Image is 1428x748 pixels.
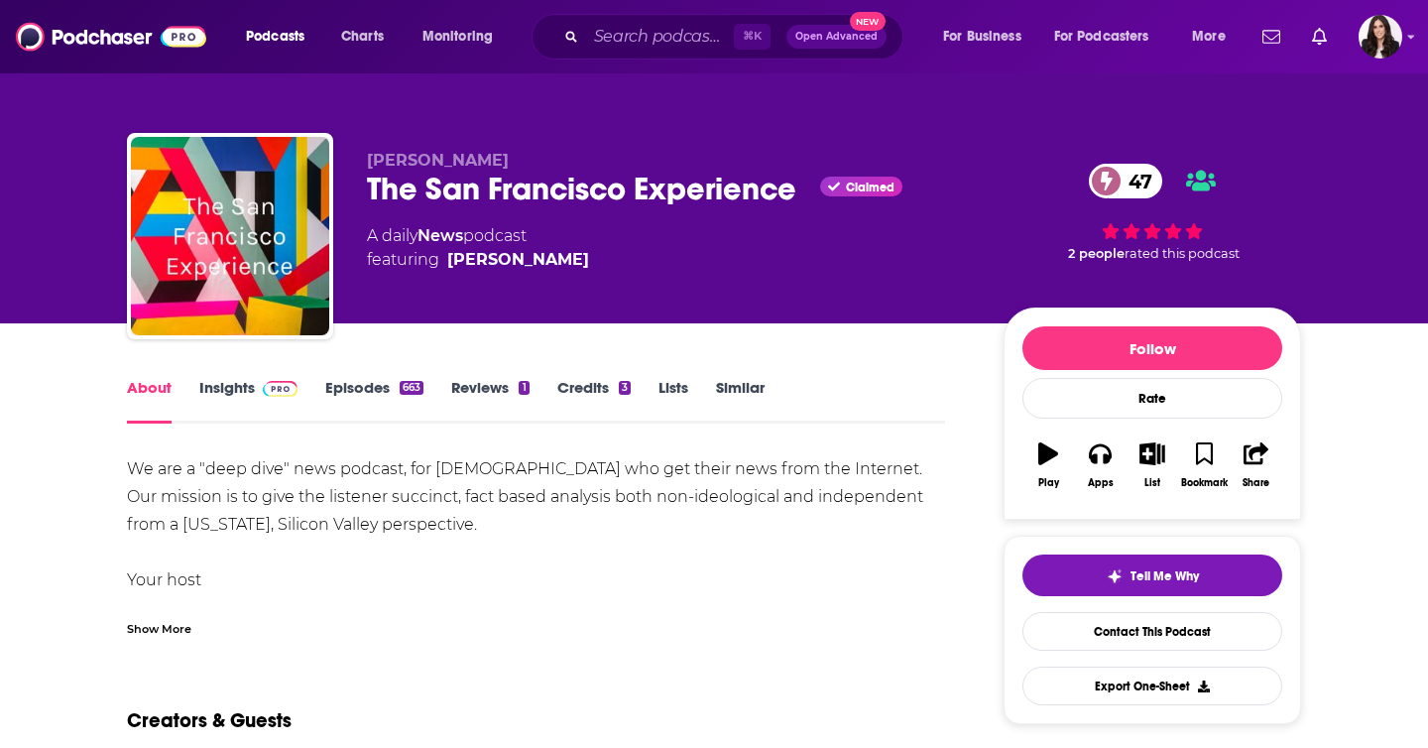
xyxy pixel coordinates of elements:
h2: Creators & Guests [127,708,292,733]
a: Show notifications dropdown [1254,20,1288,54]
div: A daily podcast [367,224,589,272]
span: 2 people [1068,246,1125,261]
button: open menu [1178,21,1250,53]
div: 3 [619,381,631,395]
span: More [1192,23,1226,51]
button: tell me why sparkleTell Me Why [1022,555,1282,596]
div: List [1144,477,1160,489]
div: Share [1243,477,1269,489]
button: Share [1231,430,1282,501]
a: Reviews1 [451,378,529,424]
a: Show notifications dropdown [1304,20,1335,54]
span: Charts [341,23,384,51]
button: open menu [1041,21,1178,53]
span: For Podcasters [1054,23,1149,51]
button: Bookmark [1178,430,1230,501]
span: Monitoring [422,23,493,51]
img: Podchaser Pro [263,381,297,397]
span: [PERSON_NAME] [367,151,509,170]
img: The San Francisco Experience [131,137,329,335]
div: Bookmark [1181,477,1228,489]
div: 47 2 peoplerated this podcast [1004,151,1301,274]
a: About [127,378,172,424]
button: Play [1022,430,1074,501]
a: Episodes663 [325,378,423,424]
button: Apps [1074,430,1126,501]
a: [PERSON_NAME] [447,248,589,272]
button: List [1127,430,1178,501]
span: 47 [1109,164,1162,198]
div: Apps [1088,477,1114,489]
span: Logged in as RebeccaShapiro [1359,15,1402,59]
a: Contact This Podcast [1022,612,1282,651]
div: Search podcasts, credits, & more... [550,14,922,60]
a: News [417,226,463,245]
span: For Business [943,23,1021,51]
a: Lists [658,378,688,424]
div: 1 [519,381,529,395]
a: Similar [716,378,765,424]
input: Search podcasts, credits, & more... [586,21,734,53]
span: New [850,12,886,31]
div: Play [1038,477,1059,489]
button: open menu [929,21,1046,53]
span: featuring [367,248,589,272]
button: Export One-Sheet [1022,667,1282,705]
a: Credits3 [557,378,631,424]
img: User Profile [1359,15,1402,59]
span: Open Advanced [795,32,878,42]
button: open menu [409,21,519,53]
button: Show profile menu [1359,15,1402,59]
a: InsightsPodchaser Pro [199,378,297,424]
button: open menu [232,21,330,53]
span: rated this podcast [1125,246,1240,261]
span: Podcasts [246,23,304,51]
img: tell me why sparkle [1107,568,1123,584]
span: Tell Me Why [1130,568,1199,584]
button: Open AdvancedNew [786,25,887,49]
img: Podchaser - Follow, Share and Rate Podcasts [16,18,206,56]
div: 663 [400,381,423,395]
span: ⌘ K [734,24,771,50]
a: 47 [1089,164,1162,198]
span: Claimed [846,183,894,192]
a: Charts [328,21,396,53]
div: Rate [1022,378,1282,419]
button: Follow [1022,326,1282,370]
